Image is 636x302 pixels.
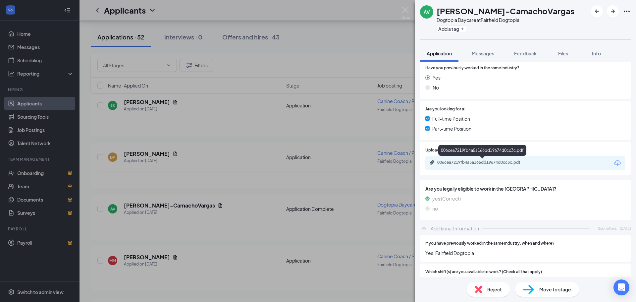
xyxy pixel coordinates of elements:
[437,160,530,165] div: 006cea7219fb4a5a166dd19674d0cc3c.pdf
[613,279,629,295] div: Open Intercom Messenger
[460,27,464,31] svg: Plus
[432,195,461,202] span: yes (Correct)
[433,74,441,81] span: Yes
[425,106,465,112] span: Are you looking for a:
[592,50,601,56] span: Info
[424,9,430,15] div: AV
[425,240,555,247] span: If you have previously worked in the same industry, when and where?
[427,50,452,56] span: Application
[437,17,574,23] div: Dogtopia Daycare at Fairfield Dogtopia
[425,65,519,71] span: Have you previously worked in the same industry?
[613,159,621,167] svg: Download
[432,125,471,132] span: Part-time Position
[539,286,571,293] span: Move to stage
[425,249,625,257] span: Yes. Fairfield Dogtopia
[425,185,625,192] span: Are you legally eligible to work in the [GEOGRAPHIC_DATA]?
[429,160,435,165] svg: Paperclip
[420,224,428,232] svg: ChevronUp
[620,225,631,231] span: [DATE]
[591,5,603,17] button: ArrowLeftNew
[431,225,479,232] div: Additional Information
[558,50,568,56] span: Files
[437,25,466,32] button: PlusAdd a tag
[432,115,470,122] span: Full-time Position
[487,286,502,293] span: Reject
[437,5,574,17] h1: [PERSON_NAME]-CamachoVargas
[609,7,617,15] svg: ArrowRight
[607,5,619,17] button: ArrowRight
[433,84,439,91] span: No
[438,145,526,156] div: 006cea7219fb4a5a166dd19674d0cc3c.pdf
[425,147,455,153] span: Upload Resume
[593,7,601,15] svg: ArrowLeftNew
[429,160,537,166] a: Paperclip006cea7219fb4a5a166dd19674d0cc3c.pdf
[514,50,537,56] span: Feedback
[425,269,542,275] span: Which shift(s) are you available to work? (Check all that apply)
[472,50,494,56] span: Messages
[432,205,438,212] span: no
[623,7,631,15] svg: Ellipses
[598,225,617,231] span: Submitted:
